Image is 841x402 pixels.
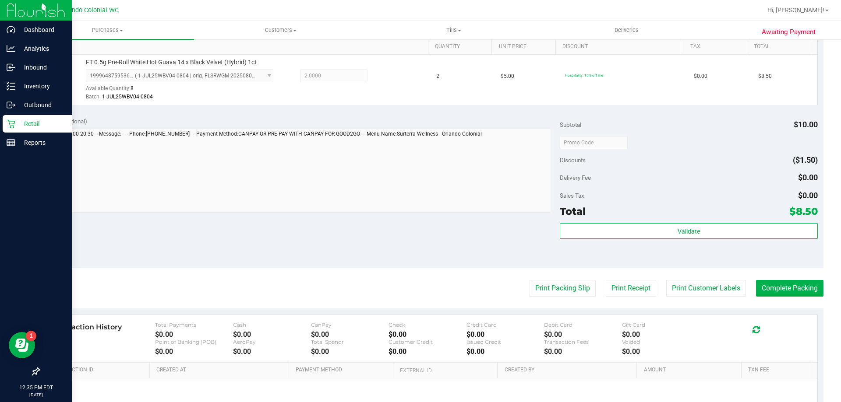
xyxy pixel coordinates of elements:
[4,392,68,398] p: [DATE]
[622,322,700,328] div: Gift Card
[762,27,816,37] span: Awaiting Payment
[565,73,603,77] span: Hospitality: 15% off line
[393,363,497,378] th: External ID
[540,21,713,39] a: Deliveries
[52,43,424,50] a: SKU
[436,72,439,80] span: 2
[793,155,818,164] span: ($1.50)
[758,72,772,80] span: $8.50
[560,205,586,217] span: Total
[622,330,700,339] div: $0.00
[7,119,15,128] inline-svg: Retail
[499,43,552,50] a: Unit Price
[798,191,818,200] span: $0.00
[7,82,15,91] inline-svg: Inventory
[694,72,707,80] span: $0.00
[560,152,586,168] span: Discounts
[505,367,633,374] a: Created By
[15,81,68,91] p: Inventory
[311,347,389,356] div: $0.00
[26,331,36,341] iframe: Resource center unread badge
[622,339,700,345] div: Voided
[7,44,15,53] inline-svg: Analytics
[311,330,389,339] div: $0.00
[15,62,68,73] p: Inbound
[102,94,153,100] span: 1-JUL25WBV04-0804
[233,330,311,339] div: $0.00
[767,7,824,14] span: Hi, [PERSON_NAME]!
[15,119,68,129] p: Retail
[466,339,544,345] div: Issued Credit
[644,367,738,374] a: Amount
[311,322,389,328] div: CanPay
[560,192,584,199] span: Sales Tax
[606,280,656,297] button: Print Receipt
[155,322,233,328] div: Total Payments
[544,347,622,356] div: $0.00
[466,322,544,328] div: Credit Card
[60,7,119,14] span: Orlando Colonial WC
[678,228,700,235] span: Validate
[21,26,194,34] span: Purchases
[466,347,544,356] div: $0.00
[15,43,68,54] p: Analytics
[798,173,818,182] span: $0.00
[690,43,744,50] a: Tax
[7,25,15,34] inline-svg: Dashboard
[389,339,466,345] div: Customer Credit
[389,322,466,328] div: Check
[560,121,581,128] span: Subtotal
[748,367,807,374] a: Txn Fee
[754,43,807,50] a: Total
[562,43,680,50] a: Discount
[544,339,622,345] div: Transaction Fees
[155,339,233,345] div: Point of Banking (POB)
[544,322,622,328] div: Debit Card
[544,330,622,339] div: $0.00
[194,26,367,34] span: Customers
[86,82,283,99] div: Available Quantity:
[233,339,311,345] div: AeroPay
[86,58,257,66] span: FT 0.5g Pre-Roll White Hot Guava 14 x Black Velvet (Hybrid) 1ct
[156,367,285,374] a: Created At
[155,347,233,356] div: $0.00
[311,339,389,345] div: Total Spendr
[756,280,823,297] button: Complete Packing
[389,347,466,356] div: $0.00
[7,63,15,72] inline-svg: Inbound
[501,72,514,80] span: $5.00
[560,136,628,149] input: Promo Code
[15,100,68,110] p: Outbound
[389,330,466,339] div: $0.00
[4,384,68,392] p: 12:35 PM EDT
[603,26,650,34] span: Deliveries
[466,330,544,339] div: $0.00
[794,120,818,129] span: $10.00
[622,347,700,356] div: $0.00
[155,330,233,339] div: $0.00
[52,367,146,374] a: Transaction ID
[131,85,134,91] span: 8
[15,137,68,148] p: Reports
[560,223,817,239] button: Validate
[666,280,746,297] button: Print Customer Labels
[296,367,390,374] a: Payment Method
[194,21,367,39] a: Customers
[560,174,591,181] span: Delivery Fee
[21,21,194,39] a: Purchases
[7,138,15,147] inline-svg: Reports
[233,322,311,328] div: Cash
[86,94,101,100] span: Batch:
[233,347,311,356] div: $0.00
[7,101,15,109] inline-svg: Outbound
[9,332,35,358] iframe: Resource center
[530,280,596,297] button: Print Packing Slip
[15,24,68,35] p: Dashboard
[789,205,818,217] span: $8.50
